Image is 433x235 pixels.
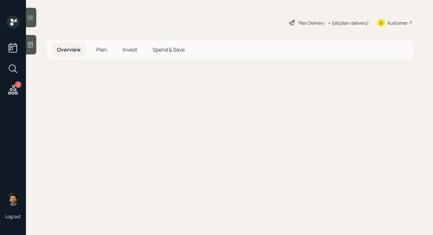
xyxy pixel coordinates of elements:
[96,46,107,53] span: Plan
[6,193,19,206] img: eric-schwartz-headshot.png
[153,46,185,53] span: Spend & Save
[15,81,21,88] div: 2
[298,19,324,26] div: Plan Delivery
[328,19,369,26] div: • (old plan-delivery)
[57,46,81,53] span: Overview
[123,46,137,53] span: Invest
[5,213,21,219] div: Log out
[388,19,408,26] div: Kustomer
